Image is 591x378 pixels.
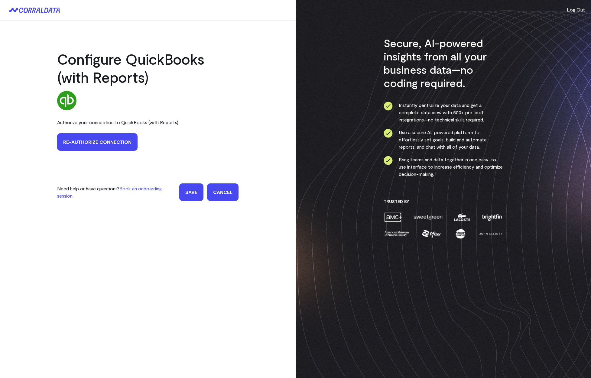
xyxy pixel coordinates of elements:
img: ico-check-circle-4b19435c.svg [384,129,393,138]
h3: Secure, AI-powered insights from all your business data—no coding required. [384,36,503,89]
img: lacoste-7a6b0538.png [453,212,471,222]
img: amc-0b11a8f1.png [384,212,403,222]
img: moon-juice-c312e729.png [454,228,466,239]
li: Instantly centralize your data and get a complete data view with 500+ pre-built integrations—no t... [384,102,503,123]
a: Re-authorize Connection [57,133,138,151]
input: Save [179,183,203,201]
img: john-elliott-25751c40.png [478,228,503,239]
div: Authorize your connection to QuickBooks (with Reports). [57,115,239,130]
img: ico-check-circle-4b19435c.svg [384,156,393,165]
img: ico-check-circle-4b19435c.svg [384,102,393,111]
p: Need help or have questions? [57,185,176,199]
img: sweetgreen-1d1fb32c.png [413,212,443,222]
img: amnh-5afada46.png [384,228,410,239]
h2: Configure QuickBooks (with Reports) [57,50,239,86]
img: quickbooks-67797952.svg [57,91,76,110]
h3: Trusted By [384,199,503,204]
li: Use a secure AI-powered platform to effortlessly set goals, build and automate reports, and chat ... [384,129,503,150]
img: pfizer-e137f5fc.png [421,228,442,239]
button: Log Out [567,6,585,13]
img: brightfin-a251e171.png [481,212,503,222]
li: Bring teams and data together in one easy-to-use interface to increase efficiency and optimize de... [384,156,503,178]
a: Cancel [207,183,239,201]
